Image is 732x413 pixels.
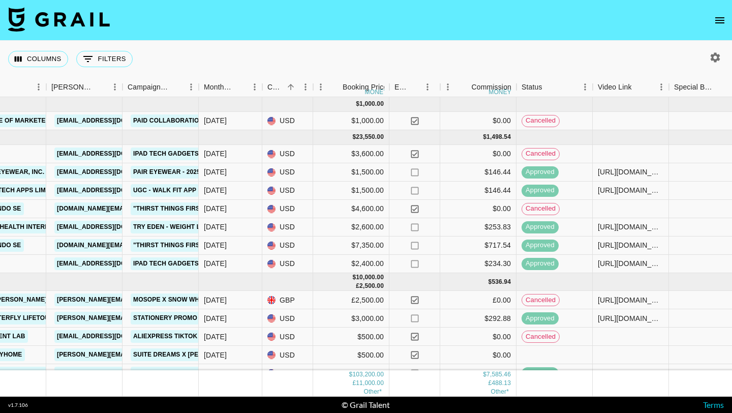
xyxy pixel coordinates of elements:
div: 2,500.00 [359,282,384,290]
button: Sort [542,80,557,94]
div: Feb '25 [204,203,227,214]
div: $244.06 [440,364,516,382]
div: https://www.tiktok.com/@jennnoire/video/7433438409504410911?is_from_webapp=1&sender_device=pc&web... [598,185,663,195]
a: [EMAIL_ADDRESS][DOMAIN_NAME] [54,147,168,160]
div: GBP [262,291,313,309]
div: $2,400.00 [313,255,389,273]
a: Paid Collaboration | Body Care OHMIA [131,114,271,127]
span: cancelled [522,116,559,126]
a: Ipad Tech gadgets X [PERSON_NAME] [131,257,261,270]
div: Month Due [204,77,233,97]
span: approved [522,167,559,177]
div: 10,000.00 [356,273,384,282]
div: USD [262,328,313,346]
div: Month Due [199,77,262,97]
button: Menu [440,79,455,95]
button: Menu [313,79,328,95]
div: https://www.tiktok.com/@atashleythomas/video/7480903055995702559?is_from_webapp=1&sender_device=p... [598,258,663,269]
div: $500.00 [313,328,389,346]
a: [EMAIL_ADDRESS][DOMAIN_NAME] [54,330,168,343]
div: Video Link [598,77,632,97]
div: $0.00 [440,200,516,218]
div: 536.94 [492,278,511,286]
a: Try Eden - Weight Loss Program [131,221,250,233]
div: Status [522,77,542,97]
div: Mar '25 [204,313,227,323]
button: Sort [328,80,343,94]
a: UGC - Walk Fit App [131,184,199,197]
div: $ [349,370,353,379]
span: approved [522,186,559,195]
div: 23,550.00 [356,133,384,141]
div: Video Link [593,77,669,97]
div: $146.44 [440,182,516,200]
div: $234.30 [440,255,516,273]
div: $2,500.00 [313,364,389,382]
div: $1,500.00 [313,163,389,182]
div: $146.44 [440,163,516,182]
button: Menu [184,79,199,95]
div: Mar '25 [204,295,227,305]
div: 11,000.00 [356,379,384,388]
div: $ [352,133,356,141]
div: Feb '25 [204,185,227,195]
div: v 1.7.106 [8,402,28,408]
div: Special Booking Type [674,77,716,97]
button: Sort [93,80,107,94]
button: Menu [420,79,435,95]
div: $1,500.00 [313,182,389,200]
div: $ [356,100,359,108]
div: 1,498.54 [486,133,511,141]
div: Currency [267,77,284,97]
a: [DOMAIN_NAME][EMAIL_ADDRESS][DOMAIN_NAME] [54,239,219,252]
div: $1,000.00 [313,112,389,130]
span: approved [522,241,559,250]
button: Menu [31,79,46,95]
div: 1,000.00 [359,100,384,108]
div: £ [356,282,359,290]
button: Sort [284,80,298,94]
div: https://www.instagram.com/reel/DHZabdJuLUM/?utm_source=ig_web_copy_link&igsh=MzRlODBiNWFlZA== [598,222,663,232]
button: Sort [169,80,184,94]
div: Feb '25 [204,149,227,159]
span: cancelled [522,204,559,214]
div: USD [262,237,313,255]
div: $3,000.00 [313,309,389,328]
div: Jan '25 [204,115,227,126]
button: Menu [577,79,593,95]
div: Campaign (Type) [128,77,169,97]
a: Stationery Promo x [PERSON_NAME] [131,312,260,324]
div: © Grail Talent [342,400,390,410]
div: $ [489,278,492,286]
div: $0.00 [440,112,516,130]
button: Sort [409,80,423,94]
div: https://www.instagram.com/reel/DIPZ7BzhPnH/?igsh=MXA5MzgxbnkyMzVlYw== [598,368,663,378]
span: CA$ 146.44 [491,388,509,395]
button: Sort [457,80,471,94]
div: USD [262,218,313,237]
div: https://www.instagram.com/reel/DIUkwKyBWzC/ [598,313,663,323]
div: Feb '25 [204,167,227,177]
div: money [365,89,388,95]
div: $0.00 [440,328,516,346]
a: Ipad Tech gadgets X [PERSON_NAME] [131,147,261,160]
a: [PERSON_NAME][EMAIL_ADDRESS][PERSON_NAME][DOMAIN_NAME] [54,312,272,324]
img: Grail Talent [8,7,110,32]
a: [EMAIL_ADDRESS][DOMAIN_NAME] [54,166,168,179]
a: "Thirst Things First" //Hydration Campaign [131,202,286,215]
span: approved [522,222,559,232]
a: AliExpress TikTok Campaign DE [131,330,246,343]
div: USD [262,309,313,328]
div: Mar '25 [204,332,227,342]
a: [PERSON_NAME][EMAIL_ADDRESS][DOMAIN_NAME] [54,293,220,306]
div: $0.00 [440,145,516,163]
div: $2,600.00 [313,218,389,237]
div: Mar '25 [204,350,227,360]
button: Show filters [76,51,133,67]
span: approved [522,259,559,269]
div: Mar '25 [204,368,227,378]
div: USD [262,346,313,364]
div: $ [352,273,356,282]
div: Booking Price [343,77,387,97]
a: Pair Eyewear - 2025 TikTok Campaign [131,367,263,379]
